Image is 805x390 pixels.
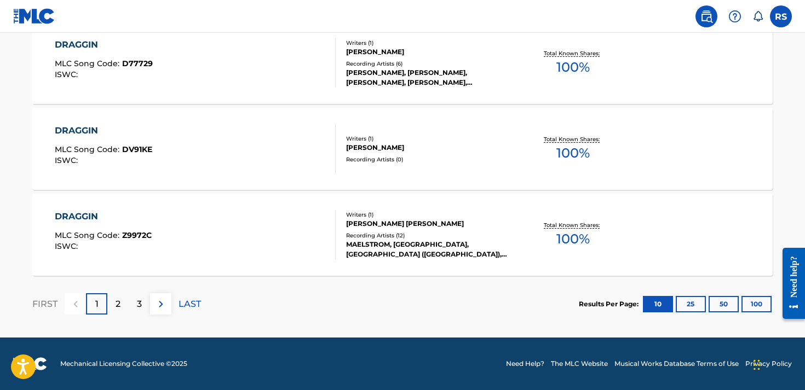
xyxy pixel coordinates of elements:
[55,69,81,79] span: ISWC :
[32,298,58,311] p: FIRST
[556,57,590,77] span: 100 %
[137,298,142,311] p: 3
[774,237,805,330] iframe: Resource Center
[55,59,122,68] span: MLC Song Code :
[724,5,746,27] div: Help
[643,296,673,312] button: 10
[154,298,168,311] img: right
[346,135,511,143] div: Writers ( 1 )
[728,10,741,23] img: help
[346,240,511,259] div: MAELSTROM, [GEOGRAPHIC_DATA], [GEOGRAPHIC_DATA] ([GEOGRAPHIC_DATA]), [GEOGRAPHIC_DATA], [GEOGRAPH...
[55,230,122,240] span: MLC Song Code :
[346,231,511,240] div: Recording Artists ( 12 )
[13,8,55,24] img: MLC Logo
[745,359,792,369] a: Privacy Policy
[544,221,602,229] p: Total Known Shares:
[556,143,590,163] span: 100 %
[741,296,772,312] button: 100
[95,298,99,311] p: 1
[700,10,713,23] img: search
[752,11,763,22] div: Notifications
[346,47,511,57] div: [PERSON_NAME]
[695,5,717,27] a: Public Search
[32,22,773,104] a: DRAGGINMLC Song Code:D77729ISWC:Writers (1)[PERSON_NAME]Recording Artists (6)[PERSON_NAME], [PERS...
[551,359,608,369] a: The MLC Website
[122,144,152,154] span: DV91KE
[346,143,511,153] div: [PERSON_NAME]
[122,230,152,240] span: Z9972C
[32,194,773,276] a: DRAGGINMLC Song Code:Z9972CISWC:Writers (1)[PERSON_NAME] [PERSON_NAME]Recording Artists (12)MAELS...
[179,298,201,311] p: LAST
[614,359,739,369] a: Musical Works Database Terms of Use
[556,229,590,249] span: 100 %
[579,299,641,309] p: Results Per Page:
[506,359,544,369] a: Need Help?
[60,359,187,369] span: Mechanical Licensing Collective © 2025
[770,5,792,27] div: User Menu
[55,155,81,165] span: ISWC :
[544,49,602,57] p: Total Known Shares:
[32,108,773,190] a: DRAGGINMLC Song Code:DV91KEISWC:Writers (1)[PERSON_NAME]Recording Artists (0)Total Known Shares:100%
[55,144,122,154] span: MLC Song Code :
[346,39,511,47] div: Writers ( 1 )
[346,60,511,68] div: Recording Artists ( 6 )
[55,241,81,251] span: ISWC :
[55,124,152,137] div: DRAGGIN
[346,219,511,229] div: [PERSON_NAME] [PERSON_NAME]
[55,38,153,51] div: DRAGGIN
[116,298,120,311] p: 2
[122,59,153,68] span: D77729
[709,296,739,312] button: 50
[754,348,760,381] div: Drag
[346,155,511,164] div: Recording Artists ( 0 )
[544,135,602,143] p: Total Known Shares:
[13,357,47,370] img: logo
[346,211,511,219] div: Writers ( 1 )
[55,210,152,223] div: DRAGGIN
[750,337,805,390] iframe: Chat Widget
[676,296,706,312] button: 25
[346,68,511,88] div: [PERSON_NAME], [PERSON_NAME], [PERSON_NAME], [PERSON_NAME], [PERSON_NAME]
